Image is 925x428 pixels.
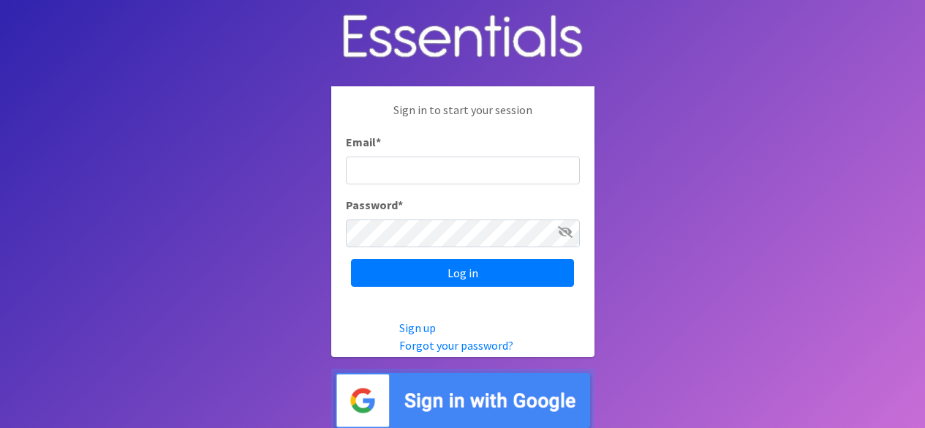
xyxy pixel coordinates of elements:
abbr: required [376,135,381,149]
abbr: required [398,198,403,212]
label: Email [346,133,381,151]
label: Password [346,196,403,214]
p: Sign in to start your session [346,101,580,133]
a: Sign up [399,320,436,335]
a: Forgot your password? [399,338,513,353]
input: Log in [351,259,574,287]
